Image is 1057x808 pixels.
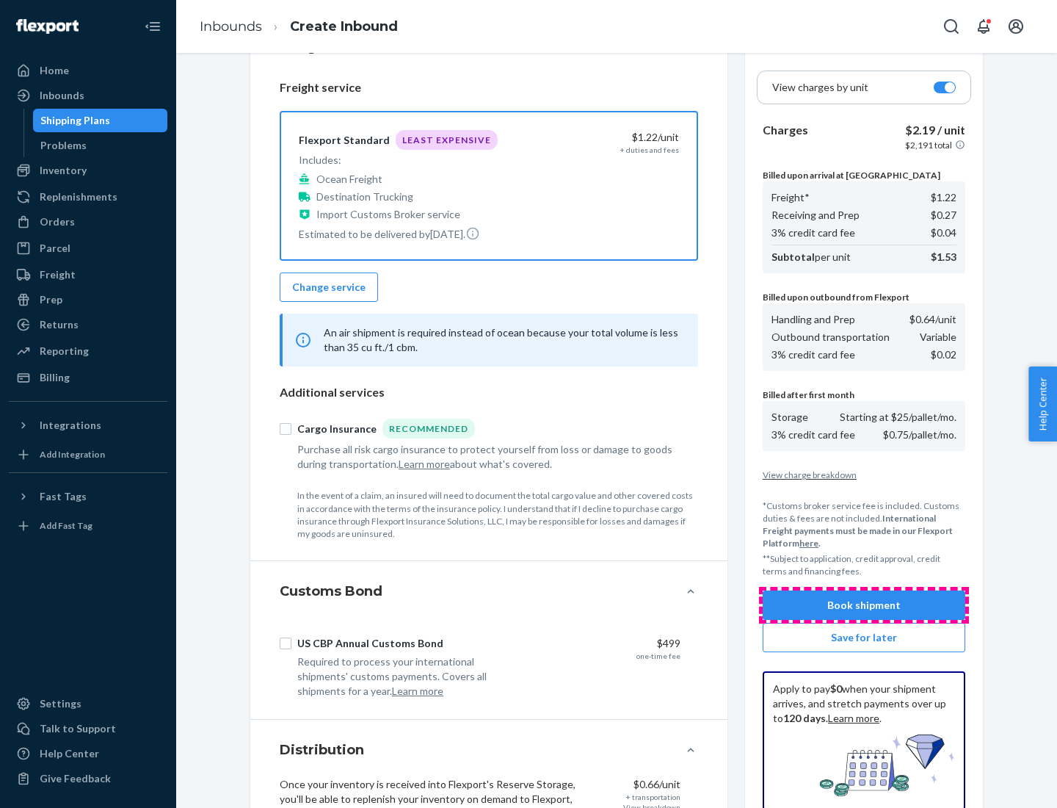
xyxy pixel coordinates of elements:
[931,347,956,362] p: $0.02
[316,190,413,204] p: Destination Trucking
[931,208,956,223] p: $0.27
[763,389,965,401] p: Billed after first month
[9,717,167,740] a: Talk to Support
[297,654,516,699] div: Required to process your international shipments' customs payments. Covers all shipments for a year.
[33,134,168,157] a: Problems
[828,712,879,724] a: Learn more
[905,139,952,151] p: $2,191 total
[1028,367,1057,441] button: Help Center
[9,692,167,715] a: Settings
[830,682,842,695] b: $0
[382,419,475,439] div: Recommended
[969,12,998,41] button: Open notifications
[771,208,860,223] p: Receiving and Prep
[763,291,965,303] p: Billed upon outbound from Flexport
[9,767,167,790] button: Give Feedback
[9,313,167,336] a: Returns
[40,163,87,178] div: Inventory
[771,250,851,264] p: per unit
[9,210,167,234] a: Orders
[188,5,410,48] ol: breadcrumbs
[9,84,167,107] a: Inbounds
[40,418,101,433] div: Integrations
[840,410,956,425] p: Starting at $25/pallet/mo.
[40,317,79,332] div: Returns
[40,344,89,358] div: Reporting
[763,552,965,577] p: **Subject to application, credit approval, credit terms and financing fees.
[763,469,965,481] button: View charge breakdown
[297,636,443,651] div: US CBP Annual Customs Bond
[620,145,679,155] div: + duties and fees
[40,292,62,307] div: Prep
[280,582,382,601] h4: Customs Bond
[40,88,84,103] div: Inbounds
[528,636,680,651] div: $499
[40,370,70,385] div: Billing
[883,428,956,442] p: $0.75/pallet/mo.
[771,347,855,362] p: 3% credit card fee
[771,428,855,442] p: 3% credit card fee
[937,12,966,41] button: Open Search Box
[783,712,826,724] b: 120 days
[9,443,167,466] a: Add Integration
[392,684,443,699] button: Learn more
[909,312,956,327] p: $0.64 /unit
[771,250,815,263] b: Subtotal
[9,414,167,437] button: Integrations
[763,591,965,620] button: Book shipment
[9,237,167,260] a: Parcel
[9,339,167,363] a: Reporting
[396,130,498,150] div: Least Expensive
[763,499,965,550] p: *Customs broker service fee is included. Customs duties & fees are not included.
[9,742,167,765] a: Help Center
[633,777,680,792] p: $0.66/unit
[316,172,382,187] p: Ocean Freight
[299,153,498,167] p: Includes:
[280,740,364,760] h4: Distribution
[280,638,291,649] input: US CBP Annual Customs Bond
[40,746,99,761] div: Help Center
[40,267,76,282] div: Freight
[920,330,956,345] p: Variable
[297,489,698,540] p: In the event of a claim, an insured will need to document the total cargo value and other covered...
[931,226,956,240] p: $0.04
[299,226,498,242] p: Estimated to be delivered by [DATE] .
[299,133,390,148] div: Flexport Standard
[9,185,167,209] a: Replenishments
[526,130,679,145] div: $1.22 /unit
[40,489,87,504] div: Fast Tags
[297,422,377,436] div: Cargo Insurance
[40,771,111,786] div: Give Feedback
[9,485,167,508] button: Fast Tags
[280,423,291,435] input: Cargo InsuranceRecommended
[763,123,808,137] b: Charges
[771,330,890,345] p: Outbound transportation
[636,651,680,661] div: one-time fee
[9,366,167,389] a: Billing
[40,214,75,229] div: Orders
[771,226,855,240] p: 3% credit card fee
[931,190,956,205] p: $1.22
[9,514,167,538] a: Add Fast Tag
[905,122,965,139] p: $2.19 / unit
[324,325,680,355] p: An air shipment is required instead of ocean because your total volume is less than 35 cu ft./1 cbm.
[280,273,378,302] button: Change service
[1001,12,1031,41] button: Open account menu
[763,513,953,549] b: International Freight payments must be made in our Flexport Platform .
[772,80,868,95] p: View charges by unit
[626,792,680,802] div: + transportation
[16,19,79,34] img: Flexport logo
[399,457,450,472] button: Learn more
[200,18,262,35] a: Inbounds
[280,79,698,96] p: Freight service
[773,682,955,726] p: Apply to pay when your shipment arrives, and stretch payments over up to . .
[40,190,117,204] div: Replenishments
[40,448,105,461] div: Add Integration
[9,59,167,82] a: Home
[9,263,167,286] a: Freight
[771,190,810,205] p: Freight*
[40,721,116,736] div: Talk to Support
[40,519,92,532] div: Add Fast Tag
